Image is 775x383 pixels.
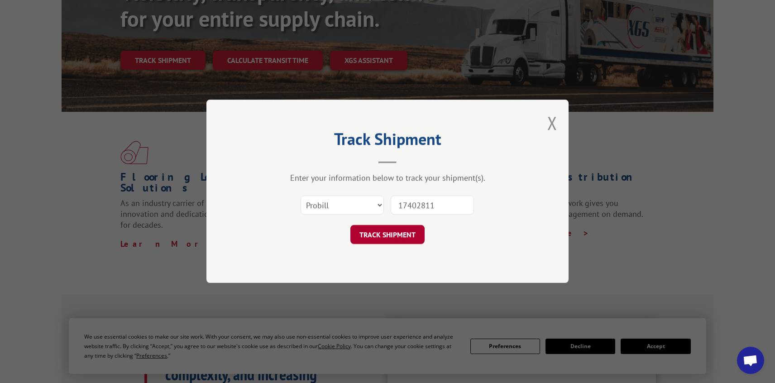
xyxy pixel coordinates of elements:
div: Enter your information below to track your shipment(s). [252,173,523,183]
input: Number(s) [391,196,474,215]
div: Open chat [737,347,764,374]
button: Close modal [547,111,557,135]
button: TRACK SHIPMENT [350,225,425,244]
h2: Track Shipment [252,133,523,150]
